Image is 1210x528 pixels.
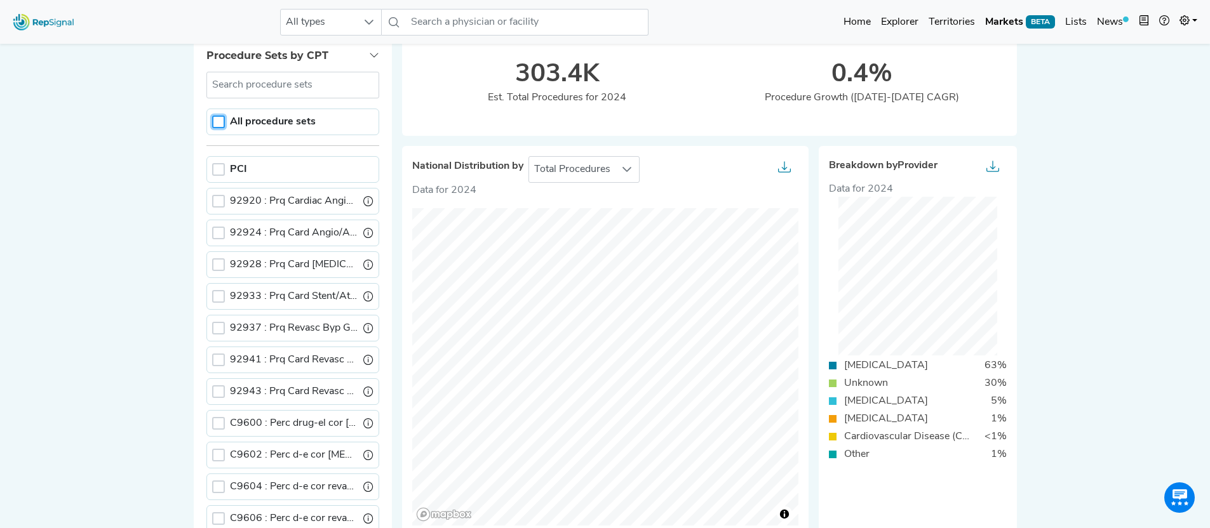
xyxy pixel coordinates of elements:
div: Unknown [837,376,896,391]
button: Intel Book [1134,10,1154,35]
p: Data for 2024 [412,183,798,198]
label: PCI [230,162,247,177]
button: Procedure Sets by CPT [194,39,392,72]
span: Total Procedures [529,157,615,182]
div: [MEDICAL_DATA] [837,393,936,409]
label: Perc d-e cor revasc w ami s [230,511,358,526]
button: Export as... [770,157,798,182]
div: 63% [977,358,1014,373]
a: MarketsBETA [980,10,1060,35]
a: Lists [1060,10,1092,35]
span: Toggle attribution [781,507,788,521]
div: 30% [977,376,1014,391]
div: 1% [983,447,1014,462]
a: News [1092,10,1134,35]
span: All types [281,10,357,35]
div: <1% [977,429,1014,444]
span: Provider [897,161,938,171]
button: Toggle attribution [777,506,792,522]
a: Explorer [876,10,924,35]
div: [MEDICAL_DATA] [837,358,936,373]
span: Breakdown by [829,160,938,172]
button: Export as... [979,156,1007,181]
label: Perc d-e cor revasc t cabg s [230,479,358,494]
span: Procedure Growth ([DATE]-[DATE] CAGR) [765,93,959,103]
a: Territories [924,10,980,35]
div: 5% [983,393,1014,409]
div: Data for 2024 [829,181,1007,197]
div: Cardiovascular Disease (Cardiology) [837,429,977,444]
label: Prq Card Revasc Chronic 1Vsl [230,384,358,399]
label: Prq Card Stent W/Angio 1 Vsl [230,257,358,272]
span: Procedure Sets by CPT [206,49,328,62]
label: All procedure sets [230,114,316,129]
div: 0.4% [709,60,1014,90]
label: Prq Card Angio/Athrect 1 Art [230,225,358,241]
label: Perc d-e cor stent ather s [230,447,358,463]
span: National Distribution by [412,161,523,173]
a: Mapbox logo [416,507,472,522]
label: Prq Card Stent/Ath/Angio [230,289,358,304]
input: Search procedure sets [206,72,379,98]
div: [MEDICAL_DATA] [837,411,936,426]
input: Search a physician or facility [406,9,649,36]
span: BETA [1026,15,1055,28]
div: 1% [983,411,1014,426]
label: Prq Revasc Byp Graft 1 Vsl [230,320,358,336]
canvas: Map [412,208,798,525]
label: Perc drug-el cor stent sing [230,416,358,431]
label: Prq Card Revasc Mi 1 Vsl [230,352,358,367]
div: Other [837,447,877,462]
span: Est. Total Procedures for 2024 [488,93,626,103]
a: Home [838,10,876,35]
label: Prq Cardiac Angioplast 1 Art [230,194,358,209]
div: 303.4K [405,60,709,90]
